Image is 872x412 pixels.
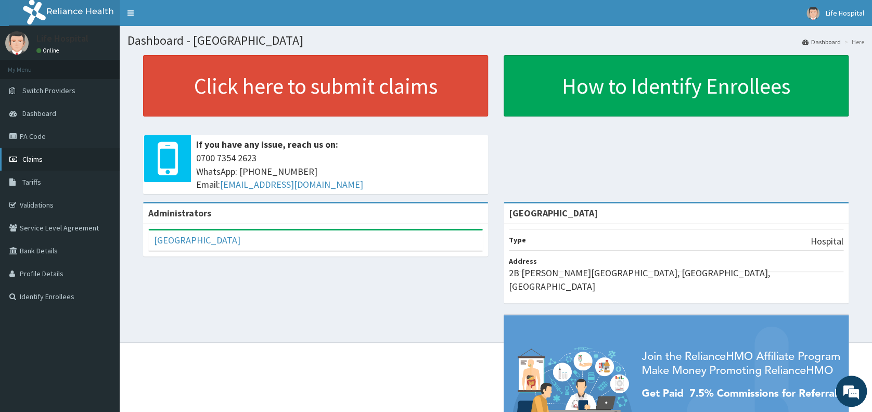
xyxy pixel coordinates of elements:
[22,154,43,164] span: Claims
[148,207,211,219] b: Administrators
[220,178,363,190] a: [EMAIL_ADDRESS][DOMAIN_NAME]
[5,284,198,320] textarea: Type your message and hit 'Enter'
[196,151,483,191] span: 0700 7354 2623 WhatsApp: [PHONE_NUMBER] Email:
[509,207,598,219] strong: [GEOGRAPHIC_DATA]
[22,86,75,95] span: Switch Providers
[509,266,843,293] p: 2B [PERSON_NAME][GEOGRAPHIC_DATA], [GEOGRAPHIC_DATA], [GEOGRAPHIC_DATA]
[5,31,29,55] img: User Image
[60,131,144,236] span: We're online!
[22,109,56,118] span: Dashboard
[806,7,819,20] img: User Image
[143,55,488,117] a: Click here to submit claims
[509,235,526,244] b: Type
[196,138,338,150] b: If you have any issue, reach us on:
[127,34,864,47] h1: Dashboard - [GEOGRAPHIC_DATA]
[504,55,849,117] a: How to Identify Enrollees
[811,235,843,248] p: Hospital
[826,8,864,18] span: Life Hospital
[36,47,61,54] a: Online
[171,5,196,30] div: Minimize live chat window
[842,37,864,46] li: Here
[54,58,175,72] div: Chat with us now
[36,34,88,43] p: Life Hospital
[22,177,41,187] span: Tariffs
[802,37,841,46] a: Dashboard
[154,234,240,246] a: [GEOGRAPHIC_DATA]
[19,52,42,78] img: d_794563401_company_1708531726252_794563401
[509,256,537,266] b: Address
